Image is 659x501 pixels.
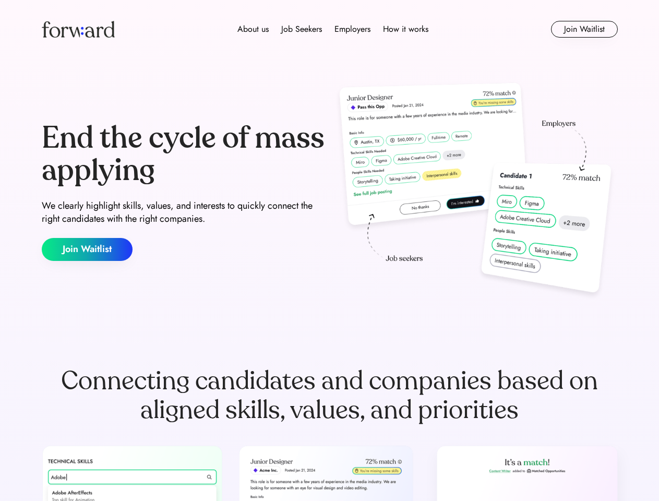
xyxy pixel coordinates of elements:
img: Forward logo [42,21,115,38]
div: About us [237,23,269,35]
div: Connecting candidates and companies based on aligned skills, values, and priorities [42,366,618,425]
div: Job Seekers [281,23,322,35]
button: Join Waitlist [551,21,618,38]
button: Join Waitlist [42,238,133,261]
div: We clearly highlight skills, values, and interests to quickly connect the right candidates with t... [42,199,326,225]
div: End the cycle of mass applying [42,122,326,186]
img: hero-image.png [334,79,618,304]
div: Employers [334,23,370,35]
div: How it works [383,23,428,35]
